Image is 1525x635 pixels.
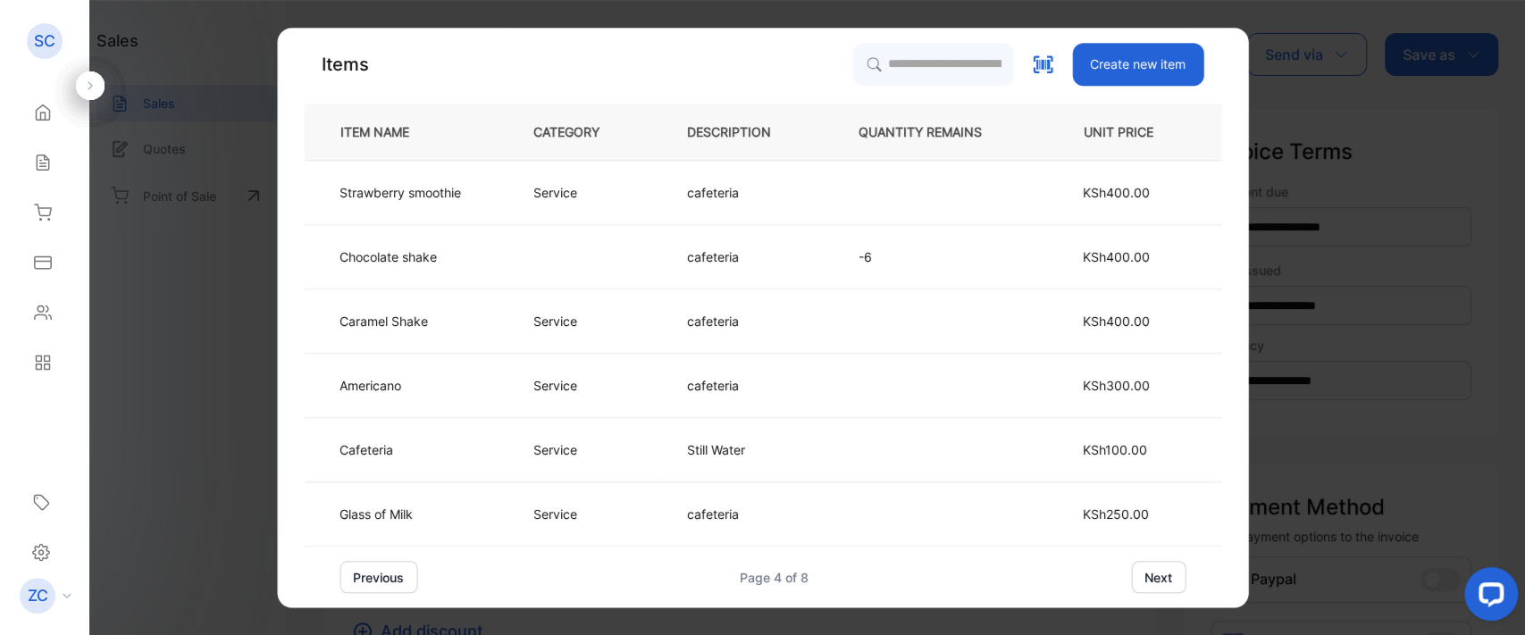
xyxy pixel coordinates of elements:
[339,312,428,330] p: Caramel Shake
[339,440,399,459] p: Cafeteria
[1083,442,1147,457] span: KSh100.00
[533,122,628,141] p: CATEGORY
[322,51,369,78] p: Items
[687,440,745,459] p: Still Water
[339,247,437,266] p: Chocolate shake
[333,122,438,141] p: ITEM NAME
[1083,249,1150,264] span: KSh400.00
[533,440,577,459] p: Service
[339,561,417,593] button: previous
[1083,506,1149,522] span: KSh250.00
[1083,313,1150,329] span: KSh400.00
[1083,378,1150,393] span: KSh300.00
[687,376,739,395] p: cafeteria
[533,312,577,330] p: Service
[687,122,800,141] p: DESCRIPTION
[533,183,577,202] p: Service
[687,505,739,523] p: cafeteria
[687,312,739,330] p: cafeteria
[1083,185,1150,200] span: KSh400.00
[740,568,809,587] div: Page 4 of 8
[1131,561,1186,593] button: next
[687,183,739,202] p: cafeteria
[339,505,413,523] p: Glass of Milk
[859,122,1010,141] p: QUANTITY REMAINS
[339,376,401,395] p: Americano
[859,247,1010,266] p: -6
[34,29,55,53] p: SC
[1072,43,1203,86] button: Create new item
[339,183,461,202] p: Strawberry smoothie
[533,376,577,395] p: Service
[28,584,48,607] p: ZC
[533,505,577,523] p: Service
[1450,560,1525,635] iframe: LiveChat chat widget
[1069,122,1192,141] p: UNIT PRICE
[687,247,739,266] p: cafeteria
